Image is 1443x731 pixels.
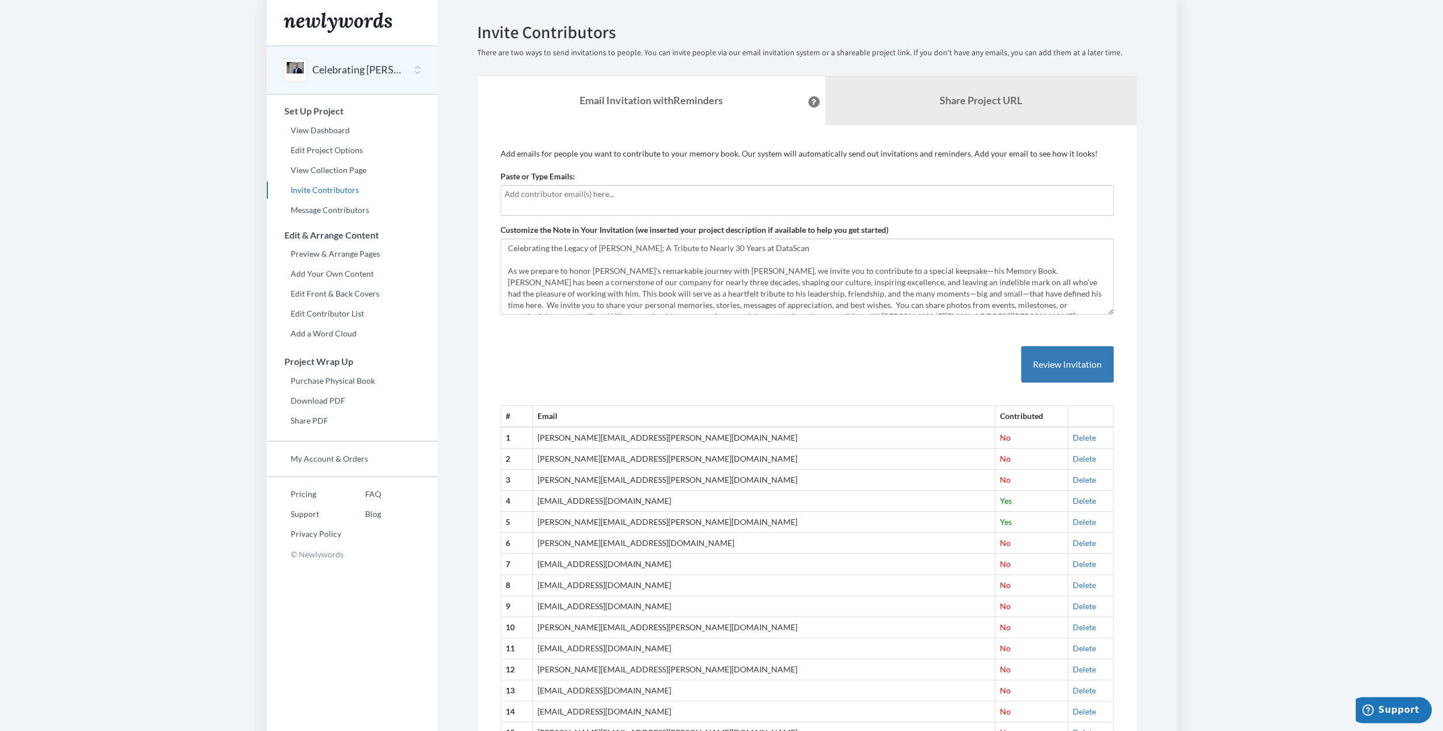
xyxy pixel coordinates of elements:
td: [EMAIL_ADDRESS][DOMAIN_NAME] [532,701,995,722]
td: [EMAIL_ADDRESS][DOMAIN_NAME] [532,638,995,659]
th: 11 [501,638,532,659]
label: Paste or Type Emails: [501,171,575,182]
td: [PERSON_NAME][EMAIL_ADDRESS][PERSON_NAME][DOMAIN_NAME] [532,470,995,491]
h3: Set Up Project [267,106,437,116]
a: FAQ [341,486,381,503]
input: Add contributor email(s) here... [505,188,1110,200]
th: Email [532,406,995,427]
span: No [1000,559,1011,569]
a: Delete [1073,664,1096,674]
td: [PERSON_NAME][EMAIL_ADDRESS][PERSON_NAME][DOMAIN_NAME] [532,659,995,680]
th: 9 [501,596,532,617]
a: Add a Word Cloud [267,325,437,342]
a: Delete [1073,433,1096,442]
td: [PERSON_NAME][EMAIL_ADDRESS][PERSON_NAME][DOMAIN_NAME] [532,512,995,533]
a: Delete [1073,580,1096,590]
img: Newlywords logo [284,13,392,33]
th: 12 [501,659,532,680]
b: Share Project URL [940,94,1022,106]
textarea: Celebrating the Legacy of [PERSON_NAME]; A Tribute to Nearly 30 Years at DataScan As we prepare t... [501,239,1114,315]
iframe: Opens a widget where you can chat to one of our agents [1355,697,1432,725]
label: Customize the Note in Your Invitation (we inserted your project description if available to help ... [501,224,888,236]
span: No [1000,454,1011,463]
td: [EMAIL_ADDRESS][DOMAIN_NAME] [532,680,995,701]
th: 1 [501,427,532,448]
a: View Dashboard [267,122,437,139]
a: Blog [341,506,381,523]
a: Invite Contributors [267,182,437,199]
span: No [1000,643,1011,653]
th: 10 [501,617,532,638]
span: No [1000,433,1011,442]
a: Delete [1073,707,1096,716]
h3: Project Wrap Up [267,356,437,367]
th: 6 [501,533,532,554]
span: No [1000,538,1011,548]
a: Message Contributors [267,202,437,219]
a: View Collection Page [267,162,437,179]
a: Download PDF [267,392,437,409]
a: Add Your Own Content [267,265,437,282]
th: 4 [501,491,532,512]
p: © Newlywords [267,545,437,563]
strong: Email Invitation with Reminders [580,94,723,106]
a: Edit Contributor List [267,305,437,322]
h3: Edit & Arrange Content [267,230,437,240]
th: 8 [501,575,532,596]
td: [EMAIL_ADDRESS][DOMAIN_NAME] [532,554,995,575]
th: 14 [501,701,532,722]
a: Pricing [267,486,341,503]
th: 13 [501,680,532,701]
a: Delete [1073,622,1096,632]
a: Delete [1073,538,1096,548]
a: Share PDF [267,412,437,429]
p: There are two ways to send invitations to people. You can invite people via our email invitation ... [477,47,1137,59]
span: No [1000,685,1011,695]
th: Contributed [995,406,1068,427]
a: My Account & Orders [267,450,437,467]
span: No [1000,707,1011,716]
td: [PERSON_NAME][EMAIL_ADDRESS][PERSON_NAME][DOMAIN_NAME] [532,427,995,448]
td: [EMAIL_ADDRESS][DOMAIN_NAME] [532,575,995,596]
a: Delete [1073,475,1096,484]
span: Yes [1000,517,1012,527]
span: No [1000,622,1011,632]
h2: Invite Contributors [477,23,1137,42]
span: No [1000,580,1011,590]
a: Edit Front & Back Covers [267,285,437,302]
a: Edit Project Options [267,142,437,159]
button: Review Invitation [1021,346,1114,383]
td: [PERSON_NAME][EMAIL_ADDRESS][DOMAIN_NAME] [532,533,995,554]
th: # [501,406,532,427]
span: Yes [1000,496,1012,506]
a: Support [267,506,341,523]
a: Delete [1073,643,1096,653]
a: Delete [1073,454,1096,463]
th: 2 [501,449,532,470]
a: Privacy Policy [267,525,341,543]
th: 3 [501,470,532,491]
a: Delete [1073,601,1096,611]
a: Delete [1073,496,1096,506]
td: [PERSON_NAME][EMAIL_ADDRESS][PERSON_NAME][DOMAIN_NAME] [532,617,995,638]
button: Celebrating [PERSON_NAME] [312,63,404,77]
a: Delete [1073,517,1096,527]
a: Purchase Physical Book [267,372,437,389]
a: Preview & Arrange Pages [267,245,437,262]
th: 7 [501,554,532,575]
p: Add emails for people you want to contribute to your memory book. Our system will automatically s... [501,148,1114,159]
a: Delete [1073,559,1096,569]
span: No [1000,664,1011,674]
td: [EMAIL_ADDRESS][DOMAIN_NAME] [532,596,995,617]
span: No [1000,475,1011,484]
th: 5 [501,512,532,533]
td: [EMAIL_ADDRESS][DOMAIN_NAME] [532,491,995,512]
span: No [1000,601,1011,611]
td: [PERSON_NAME][EMAIL_ADDRESS][PERSON_NAME][DOMAIN_NAME] [532,449,995,470]
a: Delete [1073,685,1096,695]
